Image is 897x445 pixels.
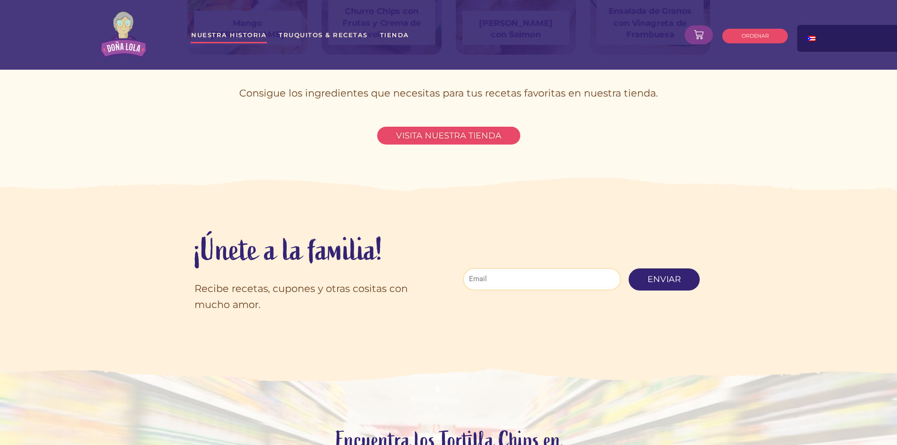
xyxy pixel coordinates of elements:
a: Nuestra Historia [191,26,267,43]
nav: Menu [191,26,615,43]
span: ORDENAR [742,33,769,39]
input: Email [463,268,622,291]
img: Spanish [807,36,816,41]
a: Truquitos & Recetas [278,26,368,43]
span: Consigue los ingredientes que necesitas para tus recetas favoritas en nuestra tienda. [239,87,658,99]
a: ORDENAR [722,29,788,43]
p: Recibe recetas, cupones y otras cositas con mucho amor. [194,281,435,313]
span: Enviar [647,275,681,283]
button: Enviar [629,268,700,291]
h3: ¡Únete a la familia! [194,229,435,271]
span: visita nuestra tienda [396,131,501,140]
a: Tienda [380,26,410,43]
a: visita nuestra tienda [377,127,520,145]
